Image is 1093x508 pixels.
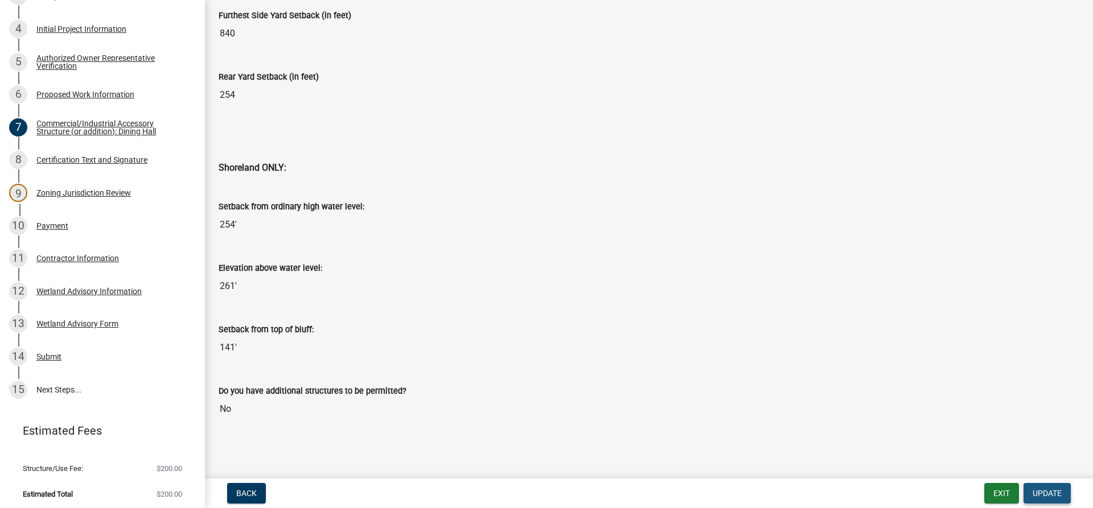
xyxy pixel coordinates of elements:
[9,53,27,71] div: 5
[9,151,27,169] div: 8
[9,184,27,202] div: 9
[9,419,187,442] a: Estimated Fees
[36,353,61,361] div: Submit
[9,217,27,235] div: 10
[36,54,187,70] div: Authorized Owner Representative Verification
[23,465,83,472] span: Structure/Use Fee:
[36,156,147,164] div: Certification Text and Signature
[1024,483,1071,503] button: Update
[36,320,118,328] div: Wetland Advisory Form
[219,12,351,20] label: Furthest Side Yard Setback (in feet)
[984,483,1019,503] button: Exit
[236,489,257,498] span: Back
[219,265,322,272] label: Elevation above water level:
[1033,489,1062,498] span: Update
[36,119,187,135] div: Commercial/Industrial Accessory Structure (or addition): Dining Hall
[219,162,286,173] strong: Shoreland ONLY:
[9,249,27,267] div: 11
[9,381,27,399] div: 15
[9,315,27,333] div: 13
[219,203,364,211] label: Setback from ordinary high water level:
[157,490,182,498] span: $200.00
[9,20,27,38] div: 4
[219,387,406,395] label: Do you have additional structures to be permitted?
[36,254,119,262] div: Contractor Information
[219,73,319,81] label: Rear Yard Setback (in feet)
[9,85,27,104] div: 6
[36,287,142,295] div: Wetland Advisory Information
[36,222,68,230] div: Payment
[36,189,131,197] div: Zoning Jurisdiction Review
[36,25,126,33] div: Initial Project Information
[9,348,27,366] div: 14
[9,282,27,300] div: 12
[227,483,266,503] button: Back
[36,90,134,98] div: Proposed Work Information
[157,465,182,472] span: $200.00
[9,118,27,137] div: 7
[23,490,73,498] span: Estimated Total
[219,326,314,334] label: Setback from top of bluff:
